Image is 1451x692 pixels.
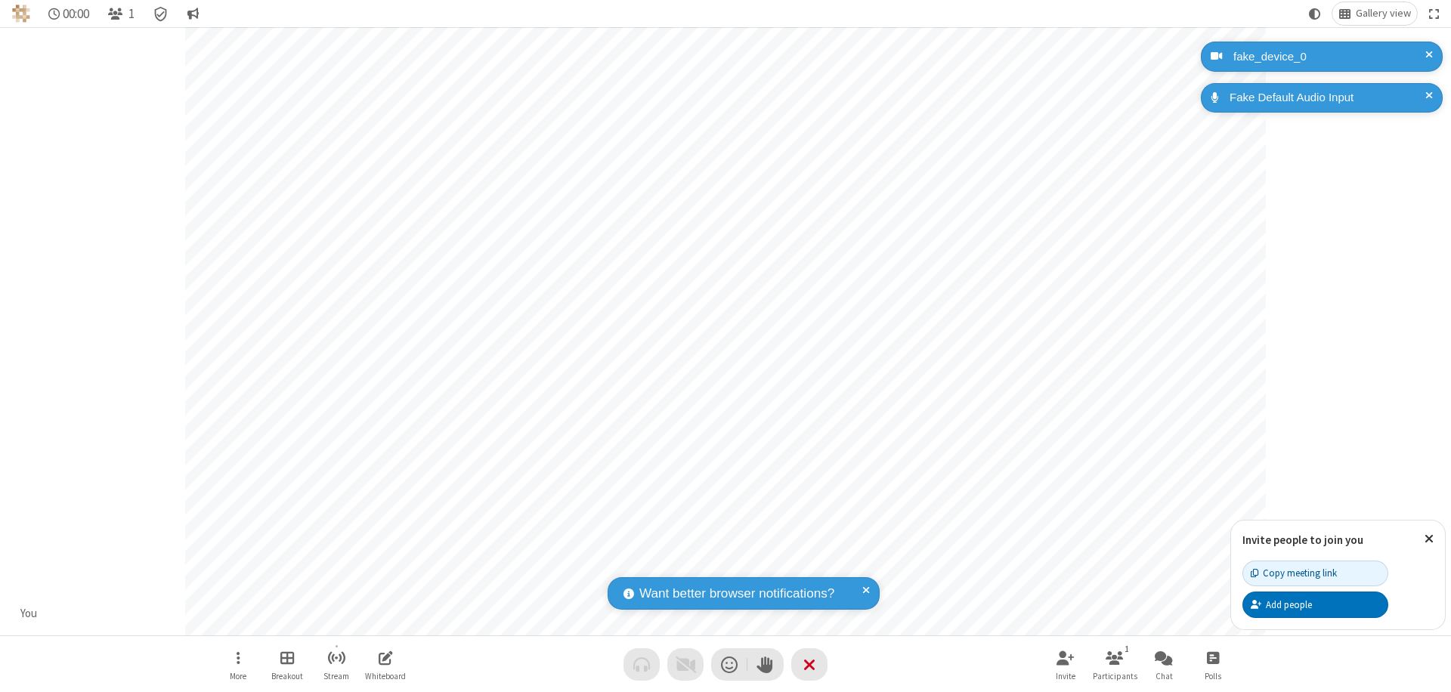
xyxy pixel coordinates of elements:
[63,7,89,21] span: 00:00
[230,672,246,681] span: More
[12,5,30,23] img: QA Selenium DO NOT DELETE OR CHANGE
[128,7,135,21] span: 1
[1190,643,1236,686] button: Open poll
[1356,8,1411,20] span: Gallery view
[1224,89,1431,107] div: Fake Default Audio Input
[1121,642,1134,656] div: 1
[1056,672,1075,681] span: Invite
[1242,561,1388,586] button: Copy meeting link
[667,648,704,681] button: Video
[1092,643,1137,686] button: Open participant list
[1242,533,1363,547] label: Invite people to join you
[1303,2,1327,25] button: Using system theme
[639,584,834,604] span: Want better browser notifications?
[1093,672,1137,681] span: Participants
[1141,643,1186,686] button: Open chat
[1043,643,1088,686] button: Invite participants (⌘+Shift+I)
[1251,566,1337,580] div: Copy meeting link
[623,648,660,681] button: Audio problem - check your Internet connection or call by phone
[1156,672,1173,681] span: Chat
[747,648,784,681] button: Raise hand
[147,2,175,25] div: Meeting details Encryption enabled
[363,643,408,686] button: Open shared whiteboard
[215,643,261,686] button: Open menu
[181,2,205,25] button: Conversation
[1423,2,1446,25] button: Fullscreen
[711,648,747,681] button: Send a reaction
[1332,2,1417,25] button: Change layout
[15,605,43,622] div: You
[1413,521,1445,558] button: Close popover
[101,2,141,25] button: Open participant list
[265,643,310,686] button: Manage Breakout Rooms
[42,2,96,25] div: Timer
[1242,592,1388,617] button: Add people
[1228,48,1431,66] div: fake_device_0
[365,672,406,681] span: Whiteboard
[323,672,349,681] span: Stream
[791,648,828,681] button: End or leave meeting
[314,643,359,686] button: Start streaming
[1205,672,1221,681] span: Polls
[271,672,303,681] span: Breakout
